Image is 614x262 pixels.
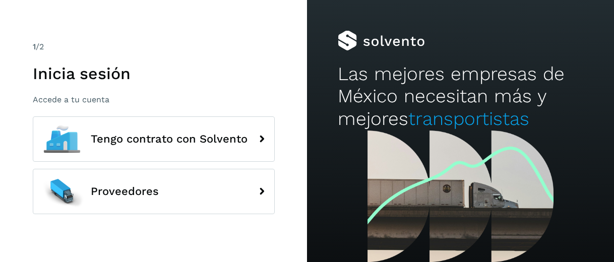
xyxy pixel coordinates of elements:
span: Tengo contrato con Solvento [91,133,248,145]
h2: Las mejores empresas de México necesitan más y mejores [338,63,583,130]
span: 1 [33,42,36,51]
p: Accede a tu cuenta [33,95,275,104]
span: Proveedores [91,185,159,198]
button: Proveedores [33,169,275,214]
div: /2 [33,41,275,53]
span: transportistas [408,108,529,129]
h1: Inicia sesión [33,64,275,83]
button: Tengo contrato con Solvento [33,116,275,162]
